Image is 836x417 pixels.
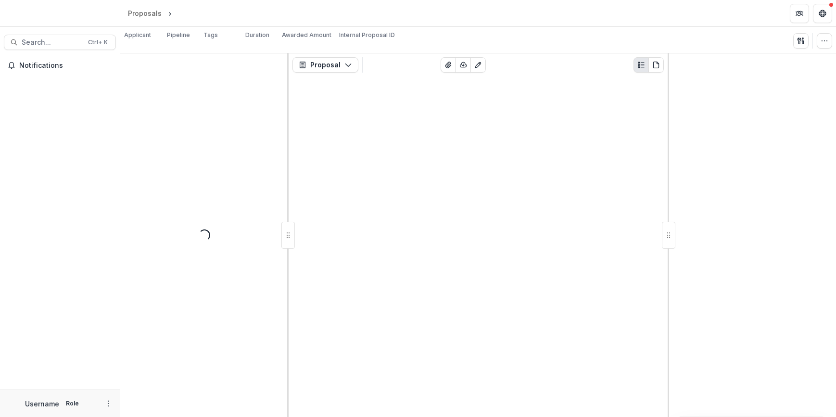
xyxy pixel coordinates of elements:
p: Internal Proposal ID [339,31,395,39]
nav: breadcrumb [124,6,215,20]
p: Role [63,399,82,408]
span: Notifications [19,62,112,70]
button: View Attached Files [441,57,456,73]
p: Pipeline [167,31,190,39]
div: Ctrl + K [86,37,110,48]
button: Plaintext view [633,57,649,73]
button: PDF view [648,57,664,73]
button: Proposal [292,57,358,73]
p: Awarded Amount [282,31,331,39]
p: Username [25,399,59,409]
a: Proposals [124,6,165,20]
p: Duration [245,31,269,39]
button: Edit as form [470,57,486,73]
button: Get Help [813,4,832,23]
p: Tags [203,31,218,39]
button: More [102,398,114,409]
button: Partners [790,4,809,23]
span: Search... [22,38,82,47]
div: Proposals [128,8,162,18]
p: Applicant [124,31,151,39]
button: Notifications [4,58,116,73]
button: Search... [4,35,116,50]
